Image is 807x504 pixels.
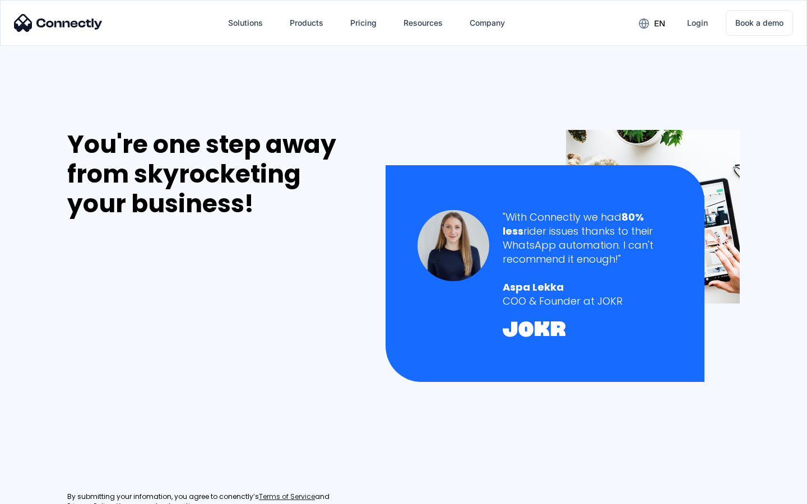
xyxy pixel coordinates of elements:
[503,294,672,308] div: COO & Founder at JOKR
[228,15,263,31] div: Solutions
[11,484,67,500] aside: Language selected: English
[281,10,332,36] div: Products
[503,210,672,267] div: "With Connectly we had rider issues thanks to their WhatsApp automation. I can't recommend it eno...
[630,15,674,31] div: en
[290,15,323,31] div: Products
[654,16,665,31] div: en
[403,15,443,31] div: Resources
[503,280,564,294] strong: Aspa Lekka
[470,15,505,31] div: Company
[22,484,67,500] ul: Language list
[461,10,514,36] div: Company
[687,15,708,31] div: Login
[395,10,452,36] div: Resources
[350,15,377,31] div: Pricing
[341,10,386,36] a: Pricing
[14,14,103,32] img: Connectly Logo
[67,130,362,218] div: You're one step away from skyrocketing your business!
[219,10,272,36] div: Solutions
[678,10,717,36] a: Login
[726,10,793,36] a: Book a demo
[259,492,315,502] a: Terms of Service
[67,232,235,479] iframe: Form 0
[503,210,644,238] strong: 80% less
